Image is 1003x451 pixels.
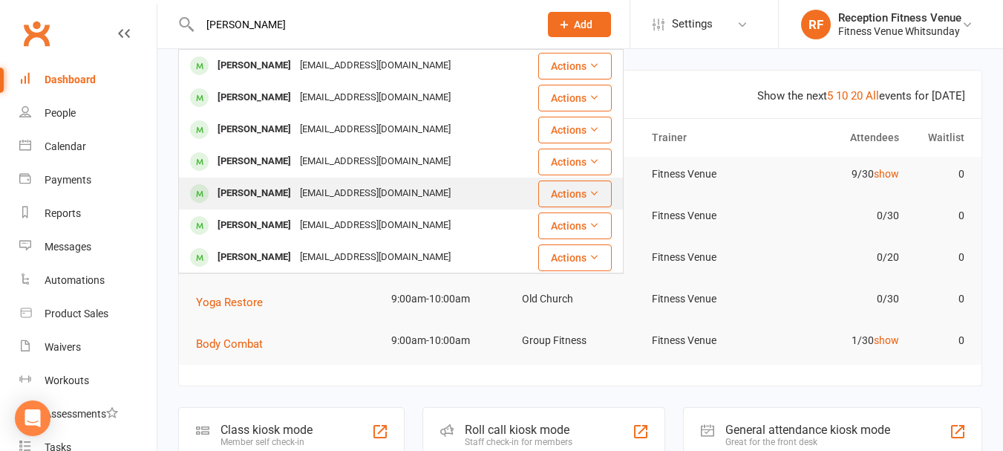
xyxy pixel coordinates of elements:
span: Body Combat [196,337,263,351]
button: Actions [538,212,612,239]
div: [PERSON_NAME] [213,183,295,204]
div: [PERSON_NAME] [213,247,295,268]
td: Fitness Venue [645,240,776,275]
a: 10 [836,89,848,103]
a: Messages [19,230,157,264]
div: [EMAIL_ADDRESS][DOMAIN_NAME] [295,151,455,172]
div: Product Sales [45,308,108,319]
td: Old Church [515,282,646,317]
div: [EMAIL_ADDRESS][DOMAIN_NAME] [295,247,455,268]
td: Fitness Venue [645,157,776,192]
td: Group Fitness [515,323,646,358]
span: Settings [672,7,713,41]
div: Automations [45,274,105,286]
td: 1/30 [776,323,906,358]
div: Fitness Venue Whitsunday [838,25,961,38]
div: [PERSON_NAME] [213,87,295,108]
th: Attendees [776,119,906,157]
a: show [874,334,899,346]
a: Product Sales [19,297,157,331]
td: Fitness Venue [645,282,776,317]
div: Reception Fitness Venue [838,11,961,25]
span: Yoga Restore [196,296,263,309]
a: Automations [19,264,157,297]
a: Waivers [19,331,157,364]
button: Actions [538,181,612,207]
button: Body Combat [196,335,273,353]
div: General attendance kiosk mode [725,423,890,437]
button: Add [548,12,611,37]
td: Fitness Venue [645,198,776,233]
input: Search... [195,14,529,35]
div: Reports [45,207,81,219]
div: [EMAIL_ADDRESS][DOMAIN_NAME] [295,87,455,108]
div: Class kiosk mode [220,423,313,437]
button: Actions [538,85,612,111]
div: Payments [45,174,91,186]
div: Show the next events for [DATE] [757,87,965,105]
div: Messages [45,241,91,253]
a: Payments [19,163,157,197]
span: Add [574,19,592,30]
td: 9:00am-10:00am [385,282,515,317]
button: Actions [538,117,612,143]
div: Member self check-in [220,437,313,447]
td: 9:00am-10:00am [385,323,515,358]
div: Dashboard [45,74,96,85]
div: [EMAIL_ADDRESS][DOMAIN_NAME] [295,183,455,204]
div: RF [801,10,831,39]
div: Assessments [45,408,118,420]
td: 0 [906,323,971,358]
a: 5 [827,89,833,103]
div: [EMAIL_ADDRESS][DOMAIN_NAME] [295,215,455,236]
div: Open Intercom Messenger [15,400,50,436]
div: Staff check-in for members [465,437,572,447]
div: [EMAIL_ADDRESS][DOMAIN_NAME] [295,119,455,140]
a: People [19,97,157,130]
div: Calendar [45,140,86,152]
th: Trainer [645,119,776,157]
td: 0 [906,157,971,192]
div: Workouts [45,374,89,386]
a: Reports [19,197,157,230]
a: 20 [851,89,863,103]
div: [PERSON_NAME] [213,151,295,172]
td: 0 [906,198,971,233]
th: Waitlist [906,119,971,157]
td: 0/30 [776,282,906,317]
a: Calendar [19,130,157,163]
td: 9/30 [776,157,906,192]
div: [PERSON_NAME] [213,55,295,77]
div: Waivers [45,341,81,353]
div: Roll call kiosk mode [465,423,572,437]
div: [EMAIL_ADDRESS][DOMAIN_NAME] [295,55,455,77]
a: All [866,89,879,103]
td: 0/20 [776,240,906,275]
button: Actions [538,53,612,80]
td: Fitness Venue [645,323,776,358]
button: Actions [538,149,612,175]
div: [PERSON_NAME] [213,215,295,236]
button: Yoga Restore [196,293,273,311]
td: 0 [906,240,971,275]
a: Workouts [19,364,157,398]
td: 0/30 [776,198,906,233]
td: 0 [906,282,971,317]
a: Clubworx [18,15,55,52]
a: Dashboard [19,63,157,97]
div: People [45,107,76,119]
div: [PERSON_NAME] [213,119,295,140]
a: Assessments [19,398,157,431]
button: Actions [538,244,612,271]
a: show [874,168,899,180]
div: Great for the front desk [725,437,890,447]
